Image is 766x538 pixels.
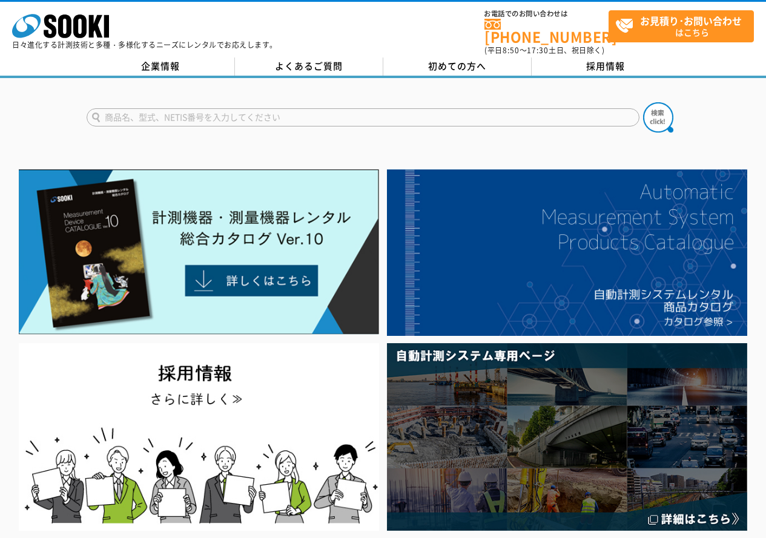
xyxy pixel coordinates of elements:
span: はこちら [615,11,753,41]
span: 17:30 [527,45,549,56]
img: 自動計測システムカタログ [387,169,747,336]
a: 初めての方へ [383,57,532,76]
span: 8:50 [503,45,520,56]
input: 商品名、型式、NETIS番号を入力してください [87,108,639,126]
a: [PHONE_NUMBER] [484,19,609,44]
img: btn_search.png [643,102,673,133]
a: お見積り･お問い合わせはこちら [609,10,754,42]
a: 企業情報 [87,57,235,76]
strong: お見積り･お問い合わせ [640,13,742,28]
img: SOOKI recruit [19,343,379,530]
img: Catalog Ver10 [19,169,379,335]
p: 日々進化する計測技術と多種・多様化するニーズにレンタルでお応えします。 [12,41,277,48]
img: 自動計測システム専用ページ [387,343,747,530]
a: 採用情報 [532,57,680,76]
span: 初めての方へ [428,59,486,73]
a: よくあるご質問 [235,57,383,76]
span: お電話でのお問い合わせは [484,10,609,18]
span: (平日 ～ 土日、祝日除く) [484,45,604,56]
